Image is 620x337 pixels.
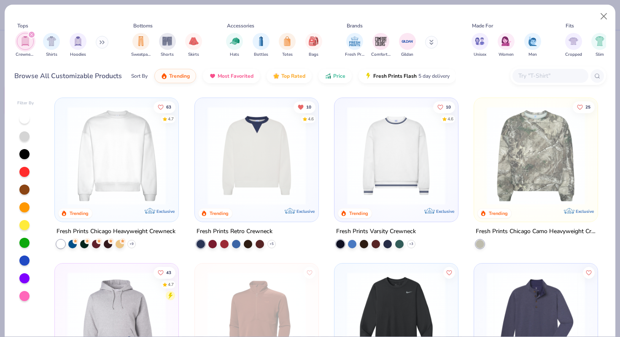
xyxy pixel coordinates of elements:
[43,33,60,58] button: filter button
[359,69,456,83] button: Fresh Prints Flash5 day delivery
[21,36,30,46] img: Crewnecks Image
[409,242,413,247] span: + 3
[373,73,417,79] span: Fresh Prints Flash
[565,33,582,58] div: filter for Cropped
[189,36,199,46] img: Skirts Image
[168,116,174,122] div: 4.7
[307,116,313,122] div: 4.6
[365,73,372,79] img: flash.gif
[472,33,488,58] button: filter button
[131,33,151,58] button: filter button
[230,36,240,46] img: Hats Image
[203,69,260,83] button: Most Favorited
[226,33,243,58] button: filter button
[185,33,202,58] div: filter for Skirts
[401,35,414,48] img: Gildan Image
[17,22,28,30] div: Tops
[446,105,451,109] span: 10
[270,242,274,247] span: + 5
[347,22,363,30] div: Brands
[73,36,83,46] img: Hoodies Image
[528,36,537,46] img: Men Image
[283,36,292,46] img: Totes Image
[46,52,57,58] span: Shirts
[371,52,391,58] span: Comfort Colors
[209,73,216,79] img: most_fav.gif
[436,209,454,214] span: Exclusive
[273,73,280,79] img: TopRated.gif
[401,52,413,58] span: Gildan
[591,33,608,58] div: filter for Slim
[168,282,174,288] div: 4.7
[576,209,594,214] span: Exclusive
[70,52,86,58] span: Hoodies
[371,33,391,58] div: filter for Comfort Colors
[591,33,608,58] button: filter button
[305,33,322,58] button: filter button
[565,52,582,58] span: Cropped
[498,33,515,58] button: filter button
[17,100,34,106] div: Filter By
[348,35,361,48] img: Fresh Prints Image
[476,226,596,237] div: Fresh Prints Chicago Camo Heavyweight Crewneck
[254,52,268,58] span: Bottles
[226,33,243,58] div: filter for Hats
[281,73,305,79] span: Top Rated
[169,73,190,79] span: Trending
[498,33,515,58] div: filter for Women
[70,33,86,58] div: filter for Hoodies
[566,22,574,30] div: Fits
[159,33,176,58] button: filter button
[16,33,35,58] div: filter for Crewnecks
[474,52,486,58] span: Unisex
[159,33,176,58] div: filter for Shorts
[524,33,541,58] button: filter button
[443,267,455,279] button: Like
[501,36,511,46] img: Women Image
[166,271,171,275] span: 43
[528,52,537,58] span: Men
[227,22,254,30] div: Accessories
[218,73,253,79] span: Most Favorited
[399,33,416,58] button: filter button
[343,106,450,205] img: 4d4398e1-a86f-4e3e-85fd-b9623566810e
[306,105,311,109] span: 10
[499,52,514,58] span: Women
[305,33,322,58] div: filter for Bags
[253,33,270,58] button: filter button
[70,33,86,58] button: filter button
[345,33,364,58] button: filter button
[16,52,35,58] span: Crewnecks
[16,33,35,58] button: filter button
[345,52,364,58] span: Fresh Prints
[518,71,582,81] input: Try "T-Shirt"
[43,33,60,58] div: filter for Shirts
[203,106,310,205] img: 3abb6cdb-110e-4e18-92a0-dbcd4e53f056
[596,8,612,24] button: Close
[418,71,450,81] span: 5 day delivery
[136,36,146,46] img: Sweatpants Image
[297,209,315,214] span: Exclusive
[309,36,318,46] img: Bags Image
[57,226,175,237] div: Fresh Prints Chicago Heavyweight Crewneck
[161,52,174,58] span: Shorts
[256,36,266,46] img: Bottles Image
[472,33,488,58] div: filter for Unisex
[483,106,589,205] img: d9105e28-ed75-4fdd-addc-8b592ef863ea
[131,33,151,58] div: filter for Sweatpants
[131,52,151,58] span: Sweatpants
[345,33,364,58] div: filter for Fresh Prints
[133,22,153,30] div: Bottoms
[399,33,416,58] div: filter for Gildan
[230,52,239,58] span: Hats
[585,105,590,109] span: 25
[303,267,315,279] button: Like
[253,33,270,58] div: filter for Bottles
[63,106,170,205] img: 1358499d-a160-429c-9f1e-ad7a3dc244c9
[293,101,315,113] button: Unlike
[157,209,175,214] span: Exclusive
[129,242,134,247] span: + 9
[447,116,453,122] div: 4.6
[318,69,352,83] button: Price
[154,101,175,113] button: Like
